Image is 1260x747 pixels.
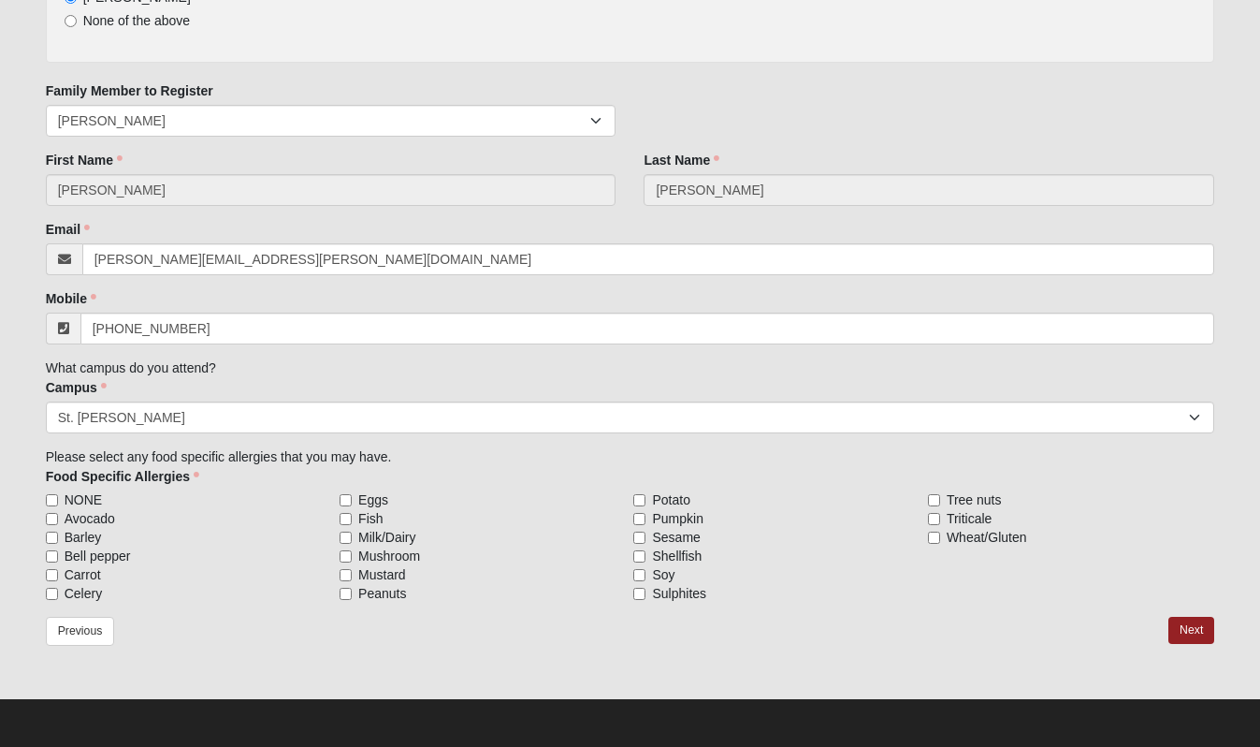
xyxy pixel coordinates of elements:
[46,569,58,581] input: Carrot
[340,532,352,544] input: Milk/Dairy
[358,584,406,603] span: Peanuts
[633,513,645,525] input: Pumpkin
[947,491,1002,509] span: Tree nuts
[340,550,352,563] input: Mushroom
[46,151,123,169] label: First Name
[46,513,58,525] input: Avocado
[358,547,420,565] span: Mushroom
[340,569,352,581] input: Mustard
[633,569,645,581] input: Soy
[46,617,115,646] a: Previous
[65,15,77,27] input: None of the above
[65,584,102,603] span: Celery
[652,491,689,509] span: Potato
[652,528,700,547] span: Sesame
[46,494,58,506] input: NONE
[46,550,58,563] input: Bell pepper
[947,528,1027,547] span: Wheat/Gluten
[46,220,90,239] label: Email
[1168,617,1214,644] a: Next
[652,547,702,565] span: Shellfish
[46,532,58,544] input: Barley
[633,550,645,563] input: Shellfish
[65,528,102,547] span: Barley
[340,494,352,506] input: Eggs
[652,565,674,584] span: Soy
[65,491,102,509] span: NONE
[65,547,131,565] span: Bell pepper
[928,532,940,544] input: Wheat/Gluten
[947,509,992,528] span: Triticale
[65,565,101,584] span: Carrot
[65,509,115,528] span: Avocado
[644,151,719,169] label: Last Name
[358,565,406,584] span: Mustard
[340,588,352,600] input: Peanuts
[46,588,58,600] input: Celery
[928,513,940,525] input: Triticale
[358,528,415,547] span: Milk/Dairy
[83,13,190,28] span: None of the above
[358,491,388,509] span: Eggs
[652,584,706,603] span: Sulphites
[340,513,352,525] input: Fish
[633,588,645,600] input: Sulphites
[633,494,645,506] input: Potato
[46,81,213,100] label: Family Member to Register
[46,289,96,308] label: Mobile
[46,467,199,486] label: Food Specific Allergies
[358,509,383,528] span: Fish
[652,509,702,528] span: Pumpkin
[633,532,645,544] input: Sesame
[928,494,940,506] input: Tree nuts
[46,378,107,397] label: Campus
